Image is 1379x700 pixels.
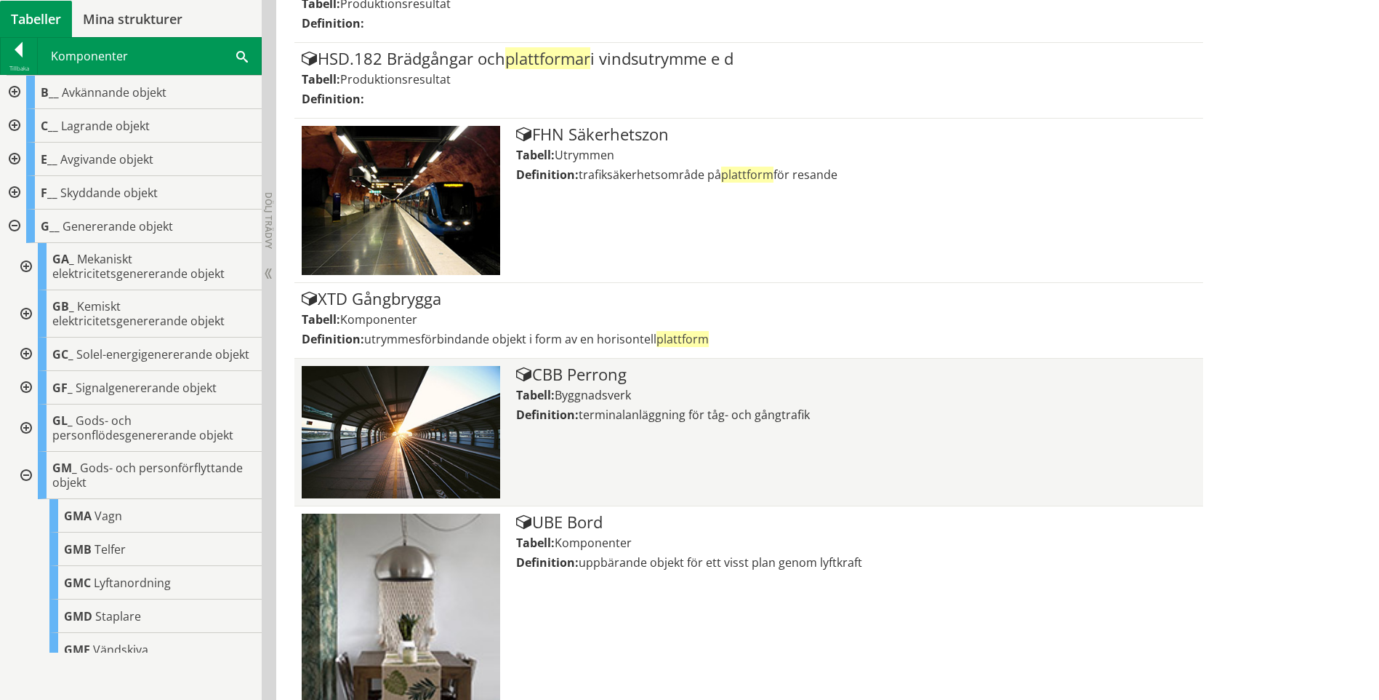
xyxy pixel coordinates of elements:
[76,380,217,396] span: Signalgenererande objekt
[555,147,614,163] span: Utrymmen
[95,508,122,524] span: Vagn
[64,508,92,524] span: GMA
[364,331,709,347] span: utrymmesförbindande objekt i form av en horisontell
[516,554,579,570] label: Definition:
[62,84,166,100] span: Avkännande objekt
[302,331,364,347] label: Definition:
[52,460,77,476] span: GM_
[1,63,37,74] div: Tillbaka
[64,541,92,557] span: GMB
[262,192,275,249] span: Dölj trädvy
[52,413,73,429] span: GL_
[505,47,590,69] span: plattformar
[516,407,579,423] label: Definition:
[302,15,364,31] label: Definition:
[60,185,158,201] span: Skyddande objekt
[516,126,1195,143] div: FHN Säkerhetszon
[579,167,837,183] span: trafiksäkerhetsområde på för resande
[236,48,248,63] span: Sök i tabellen
[60,151,153,167] span: Avgivande objekt
[41,84,59,100] span: B__
[52,413,233,443] span: Gods- och personflödesgenererande objekt
[302,311,340,327] label: Tabell:
[41,218,60,234] span: G__
[52,380,73,396] span: GF_
[41,151,57,167] span: E__
[579,554,862,570] span: uppbärande objekt för ett visst plan genom lyftkraft
[95,608,141,624] span: Staplare
[656,331,709,347] span: plattform
[302,91,364,107] label: Definition:
[302,71,340,87] label: Tabell:
[41,185,57,201] span: F__
[52,251,225,282] span: Mekaniskt elektricitetsgenererande objekt
[516,167,579,183] label: Definition:
[63,218,173,234] span: Genererande objekt
[52,298,74,314] span: GB_
[95,541,126,557] span: Telfer
[302,50,1195,68] div: HSD.182 Brädgångar och i vindsutrymme e d
[76,346,249,362] span: Solel-energigenererande objekt
[61,118,150,134] span: Lagrande objekt
[340,311,417,327] span: Komponenter
[516,147,555,163] label: Tabell:
[721,167,773,183] span: plattform
[516,387,555,403] label: Tabell:
[555,387,631,403] span: Byggnadsverk
[302,366,500,498] img: Tabell
[64,608,92,624] span: GMD
[94,575,171,591] span: Lyftanordning
[340,71,451,87] span: Produktionsresultat
[41,118,58,134] span: C__
[516,366,1195,383] div: CBB Perrong
[516,535,555,551] label: Tabell:
[579,407,810,423] span: terminalanläggning för tåg- och gångtrafik
[64,642,90,658] span: GME
[302,290,1195,308] div: XTD Gångbrygga
[93,642,148,658] span: Vändskiva
[52,298,225,329] span: Kemiskt elektricitetsgenererande objekt
[64,575,91,591] span: GMC
[72,1,193,37] a: Mina strukturer
[38,38,261,74] div: Komponenter
[52,460,243,490] span: Gods- och personförflyttande objekt
[516,514,1195,531] div: UBE Bord
[555,535,632,551] span: Komponenter
[52,346,73,362] span: GC_
[302,126,500,275] img: Tabell
[52,251,74,267] span: GA_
